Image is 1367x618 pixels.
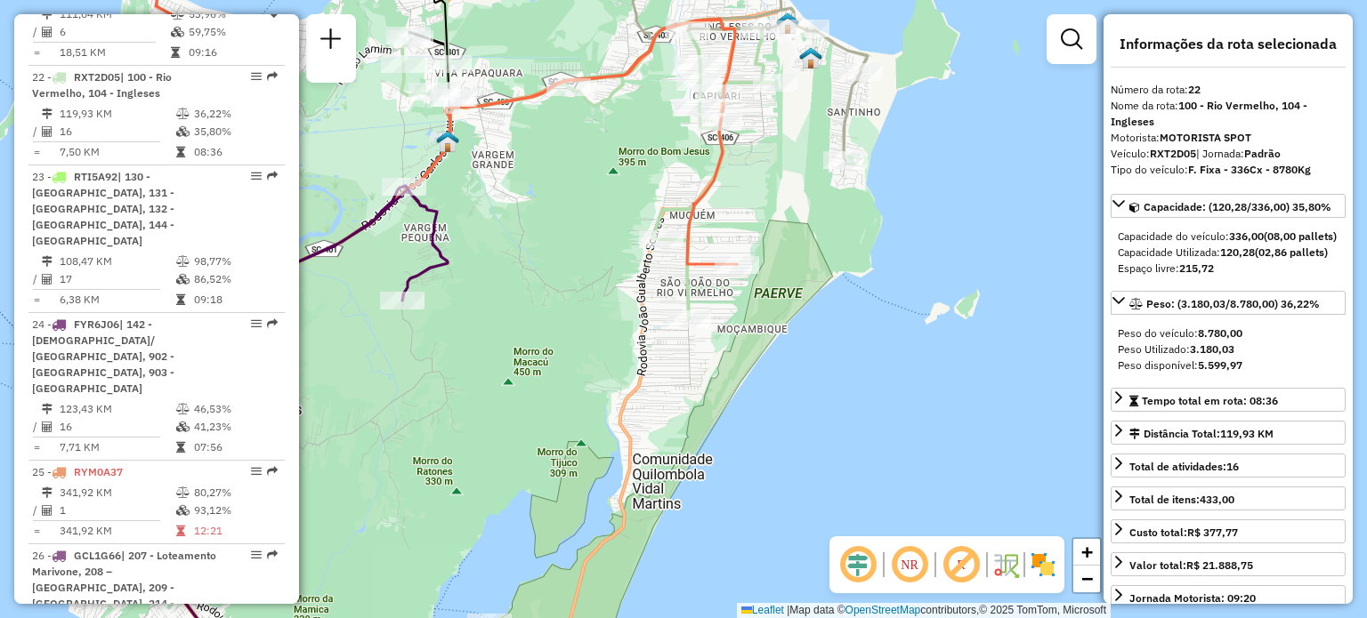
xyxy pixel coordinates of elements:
[1190,342,1234,356] strong: 3.180,03
[59,143,175,161] td: 7,50 KM
[193,270,278,288] td: 86,52%
[59,484,175,502] td: 341,92 KM
[1255,245,1328,259] strong: (02,86 pallets)
[940,543,983,586] span: Exibir rótulo
[1111,162,1346,178] div: Tipo do veículo:
[1111,98,1346,130] div: Nome da rota:
[741,604,784,616] a: Leaflet
[1144,200,1331,213] span: Capacidade: (120,28/336,00) 35,80%
[267,171,278,181] em: Rota exportada
[32,123,41,140] td: /
[1226,460,1239,473] strong: 16
[188,5,268,23] td: 53,96%
[1111,82,1346,98] div: Número da rota:
[32,502,41,519] td: /
[1111,519,1346,543] a: Custo total:R$ 377,77
[737,603,1111,618] div: Map data © contributors,© 2025 TomTom, Microsoft
[42,487,53,498] i: Distância Total
[1118,229,1339,245] div: Capacidade do veículo:
[799,46,822,69] img: 2311 - Warecloud Vargem do Bom Jesus
[59,44,170,61] td: 18,51 KM
[176,147,185,157] i: Tempo total em rota
[1200,493,1234,506] strong: 433,00
[42,27,53,37] i: Total de Atividades
[1244,147,1281,160] strong: Padrão
[176,505,190,516] i: % de utilização da cubagem
[32,418,41,436] td: /
[32,522,41,540] td: =
[74,170,117,183] span: RTI5A92
[1129,460,1239,473] span: Total de atividades:
[59,105,175,123] td: 119,93 KM
[59,438,175,456] td: 7,71 KM
[1111,291,1346,315] a: Peso: (3.180,03/8.780,00) 36,22%
[193,418,278,436] td: 41,23%
[74,465,123,478] span: RYM0A37
[193,502,278,519] td: 93,12%
[32,270,41,288] td: /
[59,23,170,41] td: 6
[42,404,53,414] i: Distância Total
[193,123,278,140] td: 35,80%
[1196,147,1281,160] span: | Jornada:
[1129,492,1234,508] div: Total de itens:
[32,143,41,161] td: =
[32,317,174,395] span: 24 -
[32,70,172,100] span: 22 -
[1111,146,1346,162] div: Veículo:
[1188,83,1201,96] strong: 22
[59,5,170,23] td: 111,04 KM
[267,466,278,477] em: Rota exportada
[42,256,53,267] i: Distância Total
[59,253,175,270] td: 108,47 KM
[1111,421,1346,445] a: Distância Total:119,93 KM
[193,143,278,161] td: 08:36
[1029,550,1057,579] img: Exibir/Ocultar setores
[1129,525,1238,541] div: Custo total:
[313,21,349,61] a: Nova sessão e pesquisa
[32,291,41,309] td: =
[267,550,278,560] em: Rota exportada
[59,400,175,418] td: 123,43 KM
[1081,541,1093,563] span: +
[251,171,262,181] em: Opções
[176,487,190,498] i: % de utilização do peso
[1129,590,1256,606] div: Jornada Motorista: 09:20
[1111,99,1307,128] strong: 100 - Rio Vermelho, 104 - Ingleses
[42,9,53,20] i: Distância Total
[1111,552,1346,576] a: Valor total:R$ 21.888,75
[991,550,1020,579] img: Fluxo de ruas
[1146,297,1320,310] span: Peso: (3.180,03/8.780,00) 36,22%
[193,105,278,123] td: 36,22%
[1118,245,1339,261] div: Capacidade Utilizada:
[267,71,278,82] em: Rota exportada
[74,70,120,84] span: RXT2D05
[193,484,278,502] td: 80,27%
[171,27,184,37] i: % de utilização da cubagem
[251,71,262,82] em: Opções
[1198,358,1242,372] strong: 5.599,97
[845,604,921,616] a: OpenStreetMap
[1073,539,1100,566] a: Zoom in
[176,274,190,285] i: % de utilização da cubagem
[176,256,190,267] i: % de utilização do peso
[176,421,190,432] i: % de utilização da cubagem
[32,438,41,456] td: =
[1081,567,1093,590] span: −
[193,438,278,456] td: 07:56
[1129,426,1274,442] div: Distância Total:
[1118,326,1242,340] span: Peso do veículo:
[176,294,185,305] i: Tempo total em rota
[32,23,41,41] td: /
[32,465,123,478] span: 25 -
[1111,221,1346,284] div: Capacidade: (120,28/336,00) 35,80%
[1150,147,1196,160] strong: RXT2D05
[1198,326,1242,340] strong: 8.780,00
[251,318,262,329] em: Opções
[193,291,278,309] td: 09:18
[436,130,459,153] img: FAD - Vargem Grande
[1220,427,1274,440] span: 119,93 KM
[1111,318,1346,381] div: Peso: (3.180,03/8.780,00) 36,22%
[1229,229,1264,243] strong: 336,00
[267,318,278,329] em: Rota exportada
